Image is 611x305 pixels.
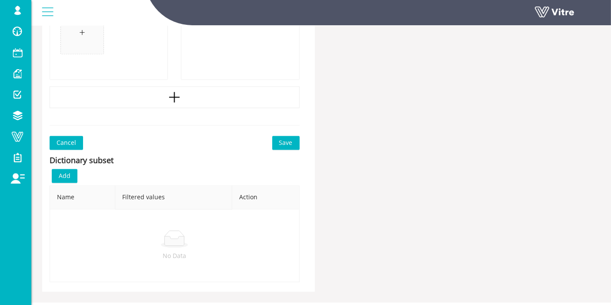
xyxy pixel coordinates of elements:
[232,186,299,210] th: Action
[115,186,232,210] th: Filtered values
[57,251,292,261] p: No Data
[57,138,76,148] span: Cancel
[52,169,77,183] button: Add
[50,136,83,150] button: Cancel
[50,154,114,167] div: Dictionary subset
[59,171,70,181] span: Add
[279,138,293,148] span: Save
[50,186,115,210] th: Name
[79,30,85,36] span: plus
[272,136,300,150] button: Save
[168,91,181,104] span: plus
